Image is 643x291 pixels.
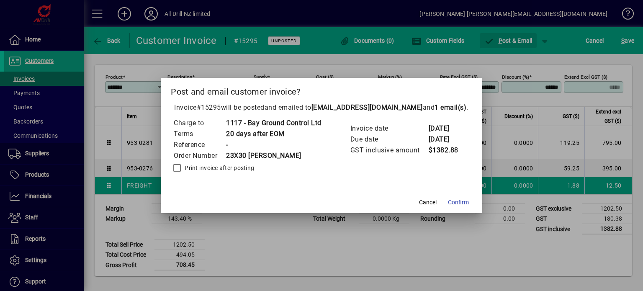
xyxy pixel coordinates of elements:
[435,103,466,111] b: 1 email(s)
[350,134,428,145] td: Due date
[226,129,321,139] td: 20 days after EOM
[265,103,467,111] span: and emailed to
[311,103,423,111] b: [EMAIL_ADDRESS][DOMAIN_NAME]
[419,198,437,207] span: Cancel
[414,195,441,210] button: Cancel
[173,150,226,161] td: Order Number
[350,145,428,156] td: GST inclusive amount
[173,139,226,150] td: Reference
[226,118,321,129] td: 1117 - Bay Ground Control Ltd
[423,103,467,111] span: and
[448,198,469,207] span: Confirm
[226,150,321,161] td: 23X30 [PERSON_NAME]
[183,164,254,172] label: Print invoice after posting
[173,129,226,139] td: Terms
[173,118,226,129] td: Charge to
[161,78,482,102] h2: Post and email customer invoice?
[428,145,462,156] td: $1382.88
[445,195,472,210] button: Confirm
[350,123,428,134] td: Invoice date
[428,134,462,145] td: [DATE]
[428,123,462,134] td: [DATE]
[171,103,472,113] p: Invoice will be posted .
[226,139,321,150] td: -
[197,103,221,111] span: #15295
